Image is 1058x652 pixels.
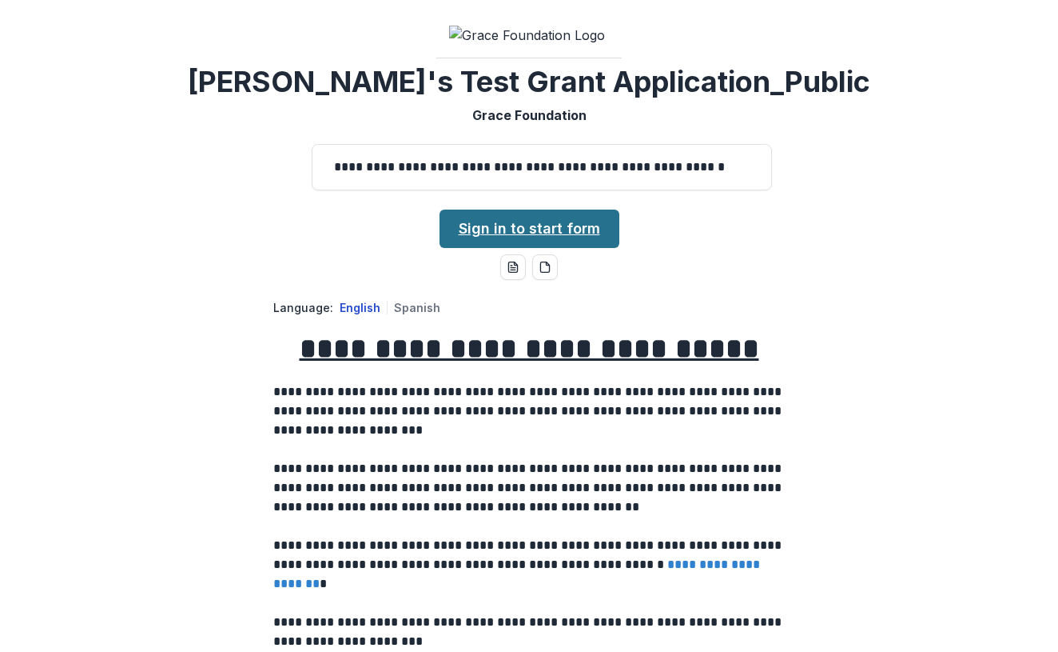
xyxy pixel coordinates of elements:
button: pdf-download [532,254,558,280]
button: English [340,301,380,314]
button: Spanish [394,301,440,314]
p: Language: [273,299,333,316]
h2: [PERSON_NAME]'s Test Grant Application_Public [188,65,870,99]
img: Grace Foundation Logo [449,26,609,45]
button: word-download [500,254,526,280]
p: Grace Foundation [472,106,587,125]
a: Sign in to start form [440,210,619,248]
